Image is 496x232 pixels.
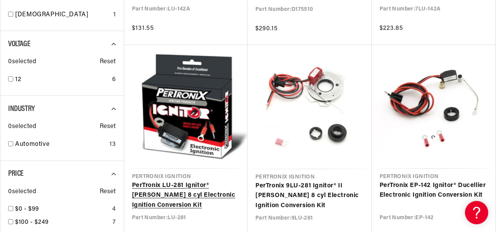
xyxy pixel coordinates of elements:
span: $100 - $249 [15,219,49,225]
a: 12 [15,75,109,85]
div: 6 [112,75,116,85]
span: Voltage [8,40,30,48]
span: Reset [100,122,116,132]
div: 7 [113,218,116,228]
span: Reset [100,187,116,197]
span: Industry [8,105,35,113]
a: [DEMOGRAPHIC_DATA] [15,10,110,20]
div: 13 [109,140,116,150]
span: $0 - $99 [15,206,39,212]
span: 0 selected [8,57,36,67]
span: 0 selected [8,122,36,132]
a: PerTronix EP-142 Ignitor® Ducellier Electronic Ignition Conversion Kit [380,181,488,201]
span: Price [8,170,24,178]
a: Automotive [15,140,106,150]
span: 0 selected [8,187,36,197]
span: Reset [100,57,116,67]
a: PerTronix 9LU-281 Ignitor® II [PERSON_NAME] 8 cyl Electronic Ignition Conversion Kit [255,181,364,211]
div: 1 [113,10,116,20]
a: PerTronix LU-281 Ignitor® [PERSON_NAME] 8 cyl Electronic Ignition Conversion Kit [132,181,240,211]
div: 4 [112,204,116,215]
